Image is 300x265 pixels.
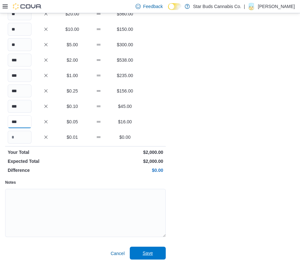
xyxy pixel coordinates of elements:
p: $0.00 [113,134,137,140]
p: Expected Total [8,158,84,164]
p: $45.00 [113,103,137,110]
p: $0.25 [60,88,84,94]
p: $0.05 [60,119,84,125]
input: Quantity [8,100,31,113]
p: [PERSON_NAME] [258,3,295,10]
div: Daniel Swadron [248,3,255,10]
span: Cancel [110,250,125,257]
input: Dark Mode [168,3,181,10]
p: $156.00 [113,88,137,94]
input: Quantity [8,131,31,144]
span: Feedback [143,3,163,10]
p: $538.00 [113,57,137,63]
input: Quantity [8,84,31,97]
p: Difference [8,167,84,173]
p: $20.00 [60,11,84,17]
p: | [244,3,245,10]
p: $300.00 [113,41,137,48]
p: $150.00 [113,26,137,32]
p: $2.00 [60,57,84,63]
p: $2,000.00 [87,149,163,155]
p: Star Buds Cannabis Co. [193,3,241,10]
p: $2,000.00 [87,158,163,164]
p: $0.10 [60,103,84,110]
input: Quantity [8,69,31,82]
img: Cova [13,3,42,10]
input: Quantity [8,54,31,66]
p: Your Total [8,149,84,155]
p: $235.00 [113,72,137,79]
p: $0.01 [60,134,84,140]
p: $16.00 [113,119,137,125]
input: Quantity [8,23,31,36]
p: $1.00 [60,72,84,79]
input: Quantity [8,115,31,128]
span: Save [143,250,153,256]
button: Save [130,247,166,260]
label: Notes [5,180,16,185]
input: Quantity [8,38,31,51]
button: Cancel [108,247,127,260]
p: $5.00 [60,41,84,48]
input: Quantity [8,7,31,20]
p: $560.00 [113,11,137,17]
p: $0.00 [87,167,163,173]
p: $10.00 [60,26,84,32]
